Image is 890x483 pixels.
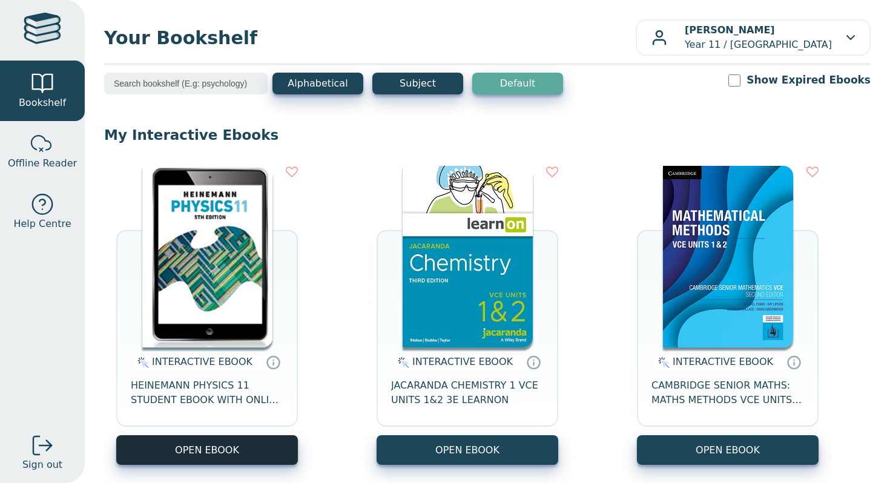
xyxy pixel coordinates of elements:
span: Offline Reader [8,156,77,171]
label: Show Expired Ebooks [747,73,871,88]
span: INTERACTIVE EBOOK [412,356,513,367]
span: Sign out [22,458,62,472]
a: Interactive eBooks are accessed online via the publisher’s portal. They contain interactive resou... [786,355,801,369]
p: My Interactive Ebooks [104,126,871,144]
img: interactive.svg [654,355,670,370]
button: OPEN EBOOK [637,435,819,465]
img: interactive.svg [134,355,149,370]
span: INTERACTIVE EBOOK [152,356,252,367]
span: CAMBRIDGE SENIOR MATHS: MATHS METHODS VCE UNITS 1&2 EBOOK 2E [651,378,804,407]
input: Search bookshelf (E.g: psychology) [104,73,268,94]
span: Your Bookshelf [104,24,636,51]
span: Help Centre [13,217,71,231]
button: Default [472,73,563,94]
span: Bookshelf [19,96,66,110]
span: INTERACTIVE EBOOK [673,356,773,367]
p: Year 11 / [GEOGRAPHIC_DATA] [685,23,832,52]
img: 0b3c2c99-4463-4df4-a628-40244046fa74.png [663,166,793,347]
span: HEINEMANN PHYSICS 11 STUDENT EBOOK WITH ONLINE ASSESSMENT 5E [131,378,283,407]
button: Alphabetical [272,73,363,94]
a: Interactive eBooks are accessed online via the publisher’s portal. They contain interactive resou... [266,355,280,369]
b: [PERSON_NAME] [685,24,775,36]
button: OPEN EBOOK [116,435,298,465]
button: Subject [372,73,463,94]
span: JACARANDA CHEMISTRY 1 VCE UNITS 1&2 3E LEARNON [391,378,544,407]
img: 37f81dd5-9e6c-4284-8d4c-e51904e9365e.jpg [403,166,533,347]
img: 074c2a8a-d42c-4ac3-bb0a-913b832e2a05.jpg [142,166,272,347]
button: OPEN EBOOK [377,435,558,465]
button: [PERSON_NAME]Year 11 / [GEOGRAPHIC_DATA] [636,19,871,56]
img: interactive.svg [394,355,409,370]
a: Interactive eBooks are accessed online via the publisher’s portal. They contain interactive resou... [526,355,541,369]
